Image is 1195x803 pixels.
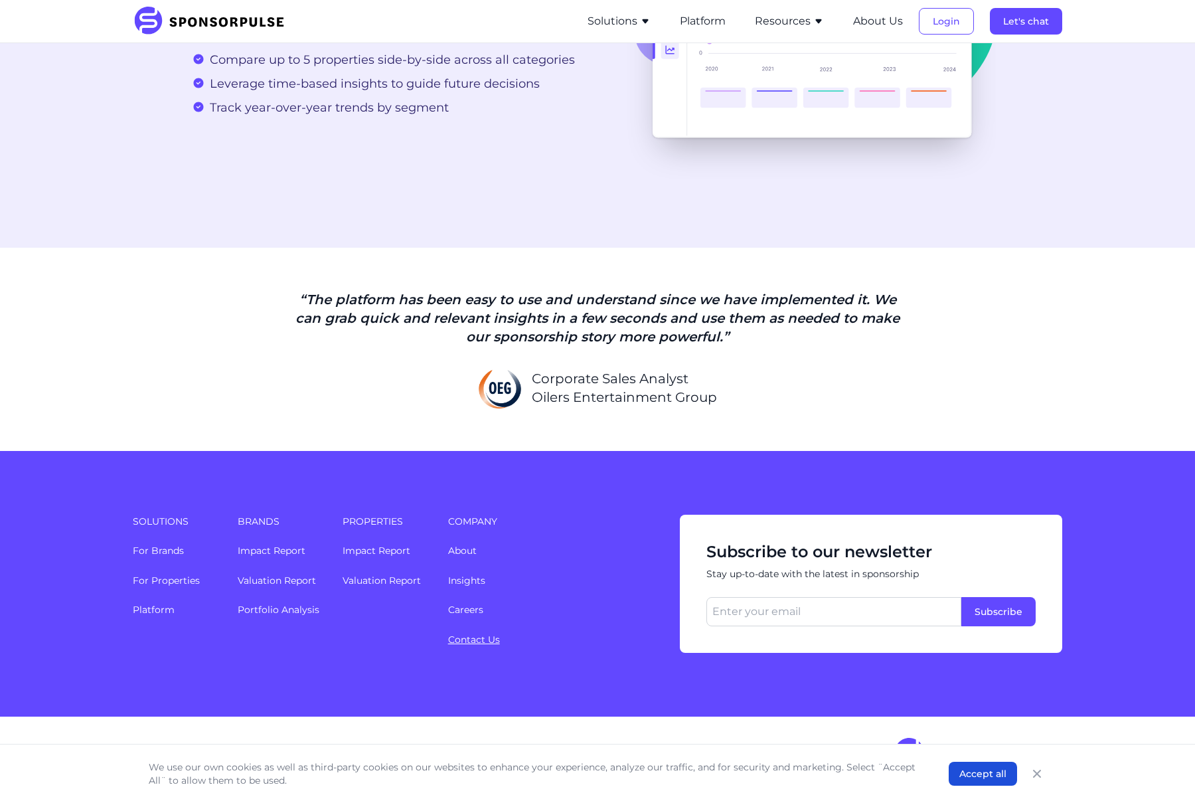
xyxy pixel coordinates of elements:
[238,604,319,616] a: Portfolio Analysis
[133,7,294,36] img: SponsorPulse
[853,13,903,29] button: About Us
[343,575,421,586] a: Valuation Report
[50,78,119,87] div: Domain Overview
[990,8,1062,35] button: Let's chat
[343,545,410,557] a: Impact Report
[949,762,1017,786] button: Accept all
[210,98,449,117] span: Track year-over-year trends by segment
[588,13,651,29] button: Solutions
[680,15,726,27] a: Platform
[238,575,316,586] a: Valuation Report
[35,35,146,45] div: Domain: [DOMAIN_NAME]
[210,50,575,69] span: Compare up to 5 properties side-by-side across all categories
[448,545,477,557] a: About
[448,634,500,646] a: Contact Us
[133,604,175,616] a: Platform
[448,515,642,528] span: Company
[133,575,200,586] a: For Properties
[919,8,974,35] button: Login
[133,515,222,528] span: Solutions
[210,74,540,93] span: Leverage time-based insights to guide future decisions
[448,575,485,586] a: Insights
[532,369,717,406] p: Corporate Sales Analyst Oilers Entertainment Group
[706,541,1036,563] span: Subscribe to our newsletter
[238,515,327,528] span: Brands
[133,545,184,557] a: For Brands
[919,15,974,27] a: Login
[961,597,1036,626] button: Subscribe
[21,35,32,45] img: website_grey.svg
[990,15,1062,27] a: Let's chat
[193,77,204,89] img: bullet
[706,597,961,626] input: Enter your email
[295,292,900,345] span: “The platform has been easy to use and understand since we have implemented it. We can grab quick...
[1028,764,1046,783] button: Close
[343,515,432,528] span: Properties
[37,21,65,32] div: v 4.0.25
[755,13,824,29] button: Resources
[36,77,46,88] img: tab_domain_overview_orange.svg
[853,15,903,27] a: About Us
[448,604,483,616] a: Careers
[680,13,726,29] button: Platform
[706,568,1036,581] span: Stay up-to-date with the latest in sponsorship
[238,545,305,557] a: Impact Report
[21,21,32,32] img: logo_orange.svg
[193,101,204,113] img: bullet
[893,738,1062,768] img: SponsorPulse
[193,53,204,65] img: bullet
[1129,739,1195,803] iframe: Chat Widget
[147,78,224,87] div: Keywords by Traffic
[132,77,143,88] img: tab_keywords_by_traffic_grey.svg
[149,760,922,787] p: We use our own cookies as well as third-party cookies on our websites to enhance your experience,...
